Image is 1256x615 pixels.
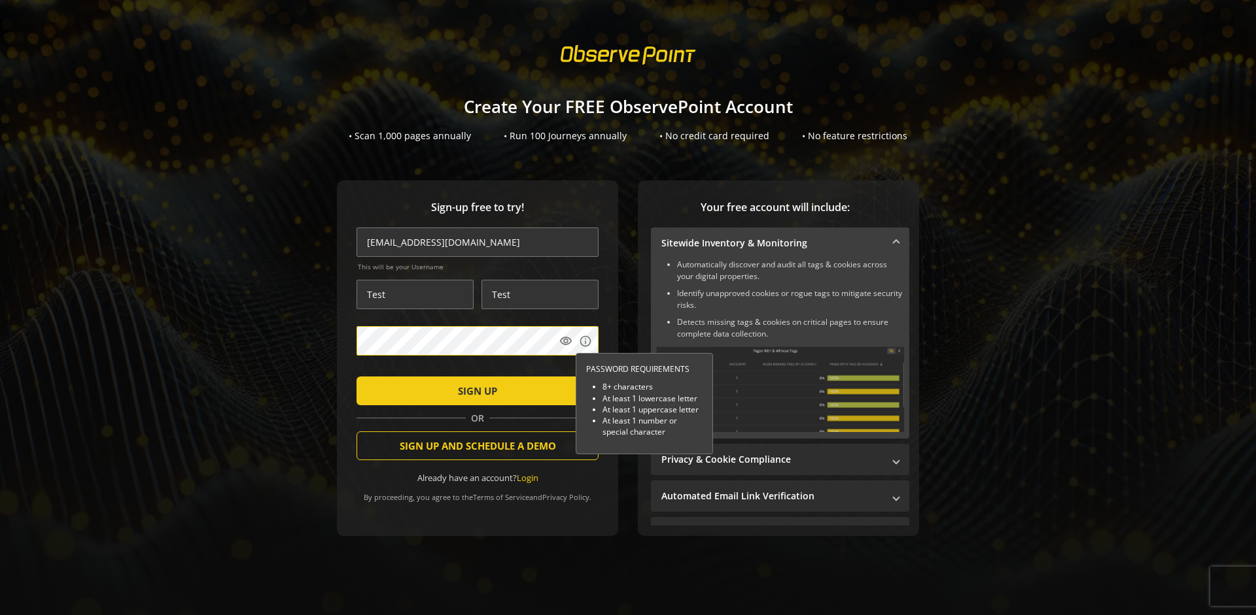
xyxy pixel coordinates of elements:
li: Automatically discover and audit all tags & cookies across your digital properties. [677,259,904,282]
li: 8+ characters [602,381,703,392]
a: Terms of Service [473,492,529,502]
li: At least 1 number or special character [602,415,703,437]
span: Sign-up free to try! [357,200,599,215]
a: Login [517,472,538,484]
span: SIGN UP AND SCHEDULE A DEMO [400,434,556,457]
mat-expansion-panel-header: Automated Email Link Verification [651,480,909,512]
mat-panel-title: Privacy & Cookie Compliance [661,453,883,466]
mat-expansion-panel-header: Privacy & Cookie Compliance [651,444,909,475]
div: • No credit card required [659,129,769,142]
mat-panel-title: Automated Email Link Verification [661,490,883,503]
input: Last Name * [481,280,599,309]
a: Privacy Policy [542,492,589,502]
mat-icon: visibility [559,335,572,348]
div: PASSWORD REQUIREMENTS [586,363,703,374]
input: First Name * [357,280,474,309]
div: • Scan 1,000 pages annually [349,129,471,142]
li: Identify unapproved cookies or rogue tags to mitigate security risks. [677,288,904,311]
li: Detects missing tags & cookies on critical pages to ensure complete data collection. [677,316,904,340]
span: This will be your Username [358,262,599,271]
button: SIGN UP AND SCHEDULE A DEMO [357,431,599,460]
div: • No feature restrictions [802,129,907,142]
span: SIGN UP [458,379,497,403]
div: Already have an account? [357,472,599,484]
mat-panel-title: Sitewide Inventory & Monitoring [661,237,883,250]
mat-expansion-panel-header: Sitewide Inventory & Monitoring [651,227,909,259]
mat-expansion-panel-header: Performance Monitoring with Web Vitals [651,517,909,548]
li: At least 1 lowercase letter [602,393,703,404]
img: Sitewide Inventory & Monitoring [656,346,904,432]
input: Email Address (name@work-email.com) * [357,227,599,257]
div: By proceeding, you agree to the and . [357,484,599,502]
span: Your free account will include: [651,200,899,215]
button: SIGN UP [357,376,599,405]
div: • Run 100 Journeys annually [504,129,627,142]
li: At least 1 uppercase letter [602,404,703,415]
div: Sitewide Inventory & Monitoring [651,259,909,439]
span: OR [466,412,489,425]
mat-icon: info [579,335,592,348]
